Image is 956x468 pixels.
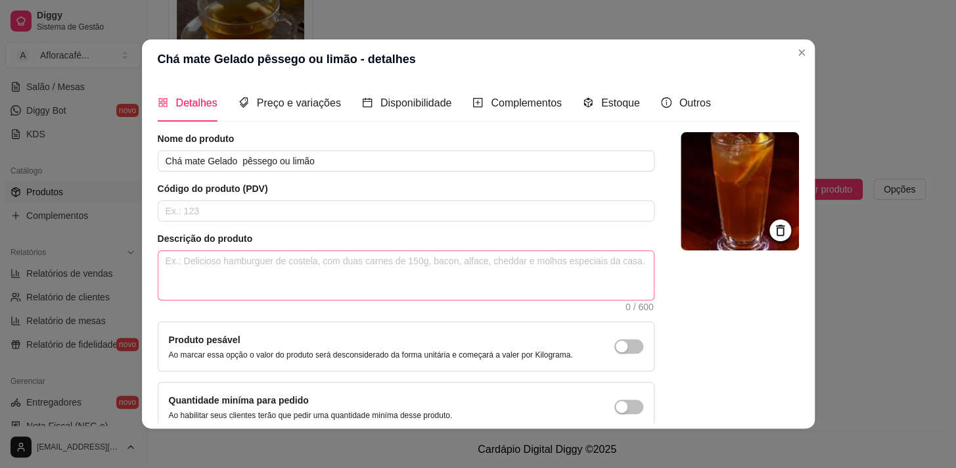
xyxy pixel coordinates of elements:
[142,39,815,79] header: Chá mate Gelado pêssego ou limão - detalhes
[380,97,452,108] span: Disponibilidade
[681,132,799,250] img: logo da loja
[169,395,309,406] label: Quantidade miníma para pedido
[257,97,341,108] span: Preço e variações
[176,97,217,108] span: Detalhes
[583,97,593,108] span: code-sandbox
[158,182,654,195] article: Código do produto (PDV)
[601,97,640,108] span: Estoque
[169,350,573,360] p: Ao marcar essa opção o valor do produto será desconsiderado da forma unitária e começará a valer ...
[661,97,671,108] span: info-circle
[158,151,654,172] input: Ex.: Hamburguer de costela
[158,232,654,245] article: Descrição do produto
[158,200,654,222] input: Ex.: 123
[239,97,249,108] span: tags
[158,132,654,145] article: Nome do produto
[362,97,373,108] span: calendar
[491,97,562,108] span: Complementos
[791,42,812,63] button: Close
[158,97,168,108] span: appstore
[679,97,711,108] span: Outros
[472,97,483,108] span: plus-square
[169,410,453,421] p: Ao habilitar seus clientes terão que pedir uma quantidade miníma desse produto.
[169,335,240,345] label: Produto pesável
